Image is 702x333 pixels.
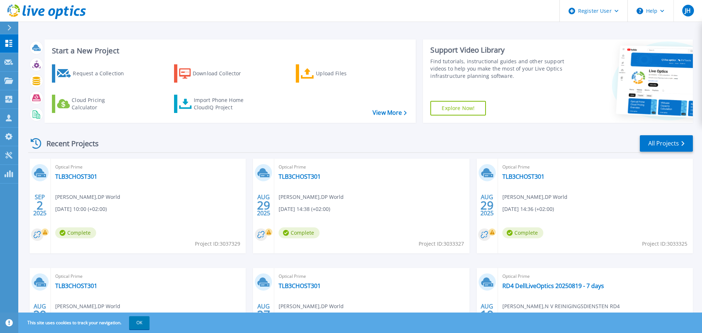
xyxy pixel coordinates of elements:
a: Request a Collection [52,64,133,83]
a: TLB3CHOST301 [502,173,544,180]
a: Download Collector [174,64,256,83]
a: RD4 DellLiveOptics 20250819 - 7 days [502,282,604,290]
span: 29 [33,311,46,318]
div: AUG 2025 [480,192,494,219]
div: Download Collector [193,66,251,81]
a: TLB3CHOST301 [279,282,321,290]
div: Request a Collection [73,66,131,81]
span: Optical Prime [502,163,688,171]
span: Project ID: 3037329 [195,240,240,248]
div: AUG 2025 [257,301,271,328]
span: [PERSON_NAME] , DP World [279,302,344,310]
a: View More [373,109,407,116]
span: [PERSON_NAME] , N V REINIGINGSDIENSTEN RD4 [502,302,620,310]
a: Explore Now! [430,101,486,116]
span: This site uses cookies to track your navigation. [20,316,150,329]
span: Optical Prime [502,272,688,280]
span: [DATE] 10:00 (+02:00) [55,205,107,213]
span: 27 [257,311,270,318]
span: [PERSON_NAME] , DP World [502,193,567,201]
span: [DATE] 14:38 (+02:00) [279,205,330,213]
div: AUG 2025 [257,192,271,219]
button: OK [129,316,150,329]
span: Optical Prime [279,272,465,280]
span: Complete [55,227,96,238]
a: Upload Files [296,64,377,83]
div: Support Video Library [430,45,568,55]
span: Complete [502,227,543,238]
div: Recent Projects [28,135,109,152]
span: [PERSON_NAME] , DP World [55,302,120,310]
span: [PERSON_NAME] , DP World [55,193,120,201]
h3: Start a New Project [52,47,407,55]
span: Optical Prime [279,163,465,171]
a: TLB3CHOST301 [279,173,321,180]
span: [DATE] 14:36 (+02:00) [502,205,554,213]
div: Cloud Pricing Calculator [72,97,130,111]
a: TLB3CHOST301 [55,173,97,180]
div: SEP 2025 [33,192,47,219]
span: 2 [37,202,43,208]
span: 19 [480,311,494,318]
a: TLB3CHOST301 [55,282,97,290]
span: Optical Prime [55,163,241,171]
a: All Projects [640,135,693,152]
span: [PERSON_NAME] , DP World [279,193,344,201]
div: Import Phone Home CloudIQ Project [194,97,251,111]
div: Upload Files [316,66,374,81]
span: 29 [257,202,270,208]
a: Cloud Pricing Calculator [52,95,133,113]
div: Find tutorials, instructional guides and other support videos to help you make the most of your L... [430,58,568,80]
span: JH [685,8,691,14]
div: AUG 2025 [33,301,47,328]
span: Project ID: 3033327 [419,240,464,248]
span: Complete [279,227,320,238]
span: 29 [480,202,494,208]
span: Optical Prime [55,272,241,280]
span: Project ID: 3033325 [642,240,687,248]
div: AUG 2025 [480,301,494,328]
